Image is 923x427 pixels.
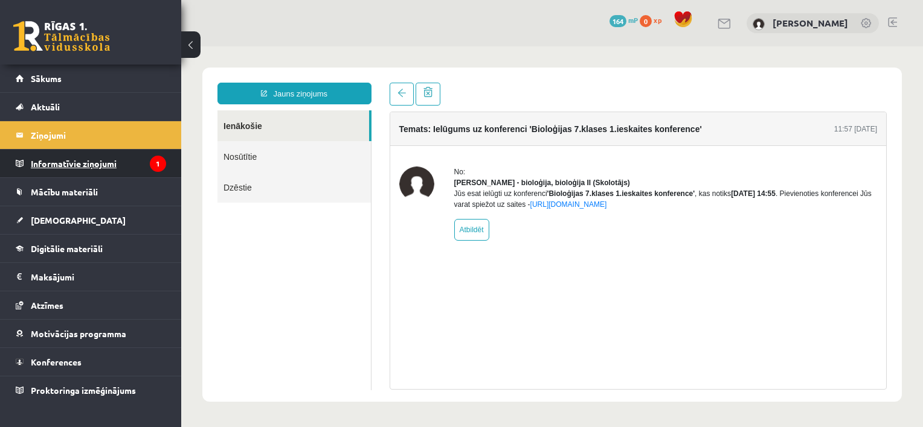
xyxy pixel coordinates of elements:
[640,15,667,25] a: 0 xp
[16,320,166,347] a: Motivācijas programma
[16,206,166,234] a: [DEMOGRAPHIC_DATA]
[273,172,308,194] a: Atbildēt
[16,348,166,376] a: Konferences
[31,186,98,197] span: Mācību materiāli
[349,154,426,162] a: [URL][DOMAIN_NAME]
[273,132,449,141] strong: [PERSON_NAME] - bioloģija, bioloģija II (Skolotājs)
[16,291,166,319] a: Atzīmes
[31,243,103,254] span: Digitālie materiāli
[31,356,82,367] span: Konferences
[150,156,166,172] i: 1
[609,15,638,25] a: 164 mP
[13,21,110,51] a: Rīgas 1. Tālmācības vidusskola
[16,235,166,262] a: Digitālie materiāli
[31,73,62,84] span: Sākums
[218,78,521,87] h4: Temats: Ielūgums uz konferenci 'Bioloģijas 7.klases 1.ieskaites konference'
[36,64,188,95] a: Ienākošie
[753,18,765,30] img: Lina Tovanceva
[16,263,166,291] a: Maksājumi
[36,36,190,58] a: Jauns ziņojums
[628,15,638,25] span: mP
[16,93,166,121] a: Aktuāli
[36,125,190,156] a: Dzēstie
[273,142,696,163] div: Jūs esat ielūgti uz konferenci , kas notiks . Pievienoties konferencei Jūs varat spiežot uz saites -
[31,328,126,339] span: Motivācijas programma
[550,143,594,151] b: [DATE] 14:55
[16,376,166,404] a: Proktoringa izmēģinājums
[31,385,136,396] span: Proktoringa izmēģinājums
[16,178,166,206] a: Mācību materiāli
[218,120,253,155] img: Elza Saulīte - bioloģija, bioloģija II
[609,15,626,27] span: 164
[273,120,696,131] div: No:
[31,121,166,149] legend: Ziņojumi
[16,121,166,149] a: Ziņojumi
[654,15,661,25] span: xp
[16,150,166,177] a: Informatīvie ziņojumi1
[31,150,166,177] legend: Informatīvie ziņojumi
[31,263,166,291] legend: Maksājumi
[31,101,60,112] span: Aktuāli
[366,143,514,151] b: 'Bioloģijas 7.klases 1.ieskaites konference'
[653,77,696,88] div: 11:57 [DATE]
[16,65,166,92] a: Sākums
[773,17,848,29] a: [PERSON_NAME]
[31,215,126,226] span: [DEMOGRAPHIC_DATA]
[640,15,652,27] span: 0
[31,300,63,311] span: Atzīmes
[36,95,190,125] a: Nosūtītie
